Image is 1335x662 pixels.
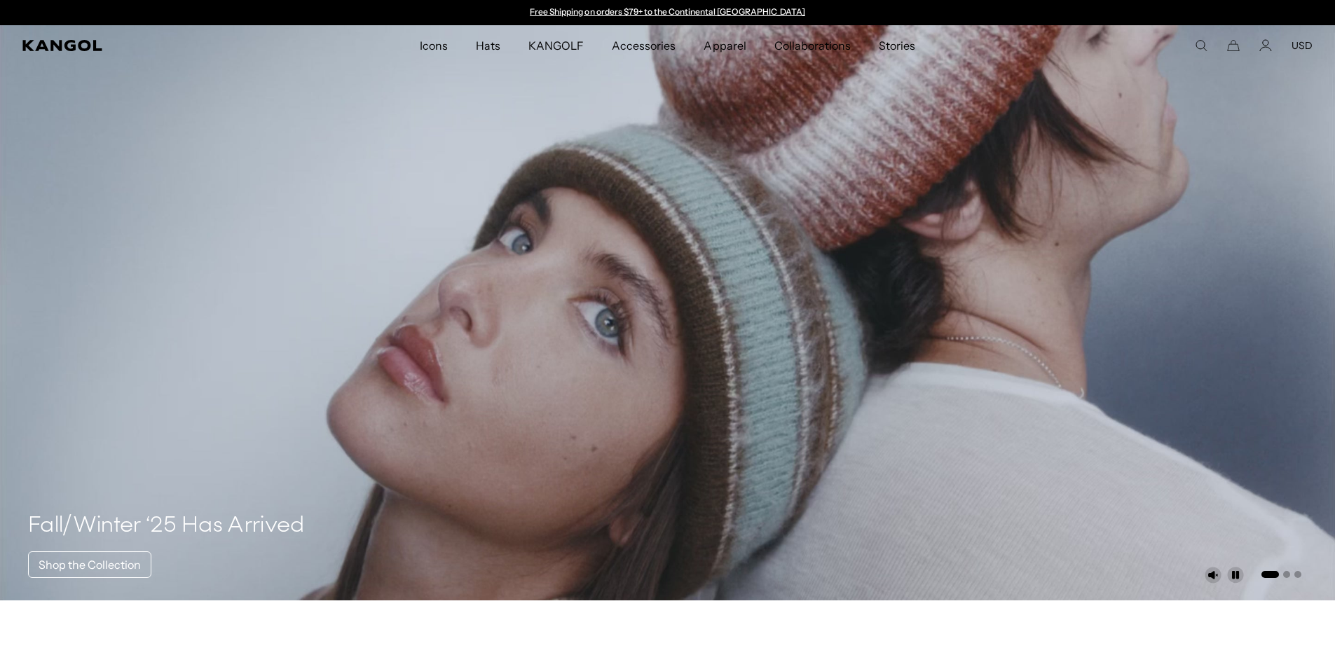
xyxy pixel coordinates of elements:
a: Icons [406,25,462,66]
h4: Fall/Winter ‘25 Has Arrived [28,512,305,540]
button: Unmute [1205,567,1221,584]
slideshow-component: Announcement bar [523,7,812,18]
span: Stories [879,25,915,66]
a: Stories [865,25,929,66]
span: Apparel [704,25,746,66]
a: Shop the Collection [28,551,151,578]
summary: Search here [1195,39,1207,52]
a: Account [1259,39,1272,52]
button: USD [1292,39,1313,52]
div: Announcement [523,7,812,18]
a: Free Shipping on orders $79+ to the Continental [GEOGRAPHIC_DATA] [530,6,805,17]
span: Hats [476,25,500,66]
span: KANGOLF [528,25,584,66]
ul: Select a slide to show [1260,568,1301,579]
div: 1 of 2 [523,7,812,18]
a: Collaborations [760,25,865,66]
button: Go to slide 2 [1283,571,1290,578]
a: Hats [462,25,514,66]
button: Go to slide 3 [1294,571,1301,578]
a: Accessories [598,25,690,66]
span: Icons [420,25,448,66]
button: Go to slide 1 [1261,571,1279,578]
button: Cart [1227,39,1240,52]
span: Collaborations [774,25,851,66]
button: Pause [1227,567,1244,584]
a: Kangol [22,40,278,51]
a: KANGOLF [514,25,598,66]
a: Apparel [690,25,760,66]
span: Accessories [612,25,676,66]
